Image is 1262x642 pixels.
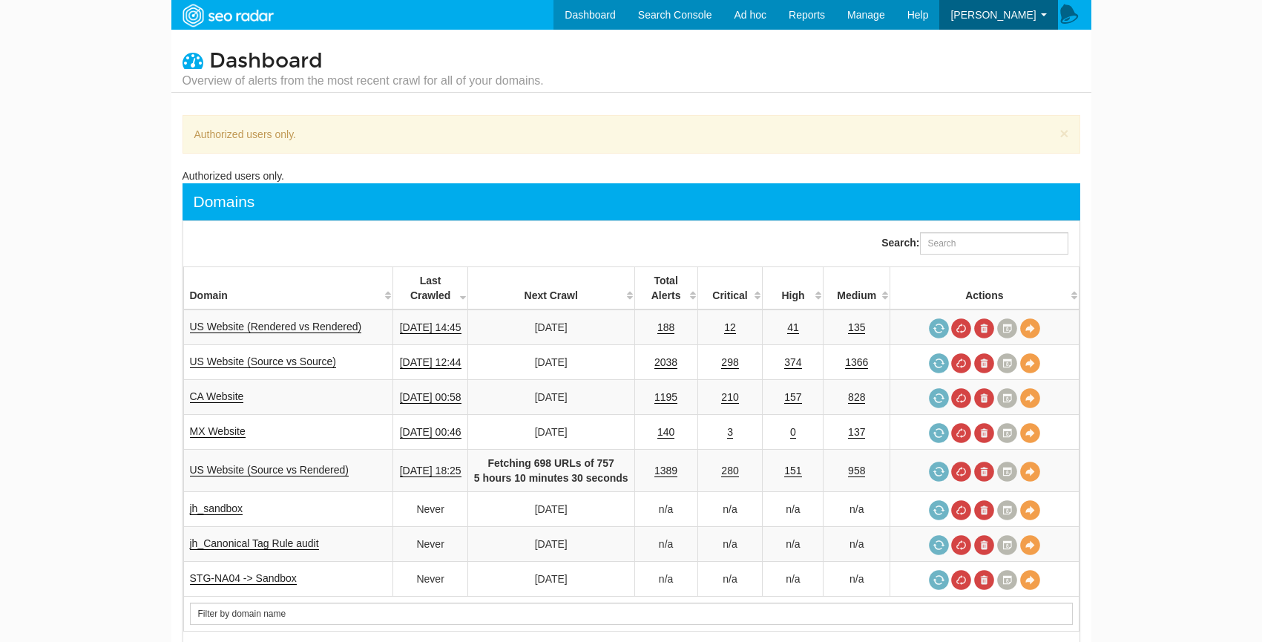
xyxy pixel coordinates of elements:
[190,464,349,476] a: US Website (Source vs Rendered)
[697,562,763,597] td: n/a
[190,603,1073,625] input: Search
[951,423,971,443] a: Cancel in-progress audit
[177,2,279,29] img: SEORadar
[824,492,890,527] td: n/a
[634,492,697,527] td: n/a
[634,527,697,562] td: n/a
[951,500,971,520] a: Cancel in-progress audit
[183,267,393,310] th: Domain: activate to sort column ascending
[920,232,1068,255] input: Search:
[194,191,255,213] div: Domains
[951,570,971,590] a: Cancel in-progress audit
[467,267,634,310] th: Next Crawl: activate to sort column descending
[467,415,634,450] td: [DATE]
[929,535,949,555] span: Request a crawl
[654,391,677,404] a: 1195
[634,562,697,597] td: n/a
[890,267,1079,310] th: Actions: activate to sort column ascending
[881,232,1068,255] label: Search:
[787,321,799,334] a: 41
[929,388,949,408] a: Request a crawl
[190,537,319,550] a: jh_Canonical Tag Rule audit
[393,527,467,562] td: Never
[848,391,865,404] a: 828
[474,457,628,484] strong: Fetching 698 URLs of 757 5 hours 10 minutes 30 seconds
[907,9,929,21] span: Help
[951,535,971,555] a: Cancel in-progress audit
[997,500,1017,520] a: Crawl History
[467,527,634,562] td: [DATE]
[190,390,244,403] a: CA Website
[657,321,674,334] a: 188
[997,423,1017,443] a: Crawl History
[393,267,467,310] th: Last Crawled: activate to sort column ascending
[654,356,677,369] a: 2038
[997,462,1017,482] a: Crawl History
[784,356,801,369] a: 374
[721,465,738,477] a: 280
[974,500,994,520] a: Delete most recent audit
[929,570,949,590] span: Request a crawl
[400,465,461,477] a: [DATE] 18:25
[974,388,994,408] a: Delete most recent audit
[1020,423,1040,443] a: View Domain Overview
[190,572,297,585] a: STG-NA04 -> Sandbox
[929,423,949,443] a: Request a crawl
[183,50,203,71] i: 
[190,356,336,368] a: US Website (Source vs Source)
[190,425,246,438] a: MX Website
[974,318,994,338] a: Delete most recent audit
[1020,570,1040,590] a: View Domain Overview
[997,353,1017,373] a: Crawl History
[400,356,461,369] a: [DATE] 12:44
[951,462,971,482] a: Cancel in-progress audit
[393,492,467,527] td: Never
[190,321,362,333] a: US Website (Rendered vs Rendered)
[721,356,738,369] a: 298
[974,353,994,373] a: Delete most recent audit
[763,492,824,527] td: n/a
[697,492,763,527] td: n/a
[763,562,824,597] td: n/a
[790,426,796,439] a: 0
[929,318,949,338] a: Request a crawl
[467,309,634,345] td: [DATE]
[848,426,865,439] a: 137
[784,465,801,477] a: 151
[1020,318,1040,338] a: View Domain Overview
[1059,125,1068,141] button: ×
[467,380,634,415] td: [DATE]
[974,535,994,555] a: Delete most recent audit
[824,527,890,562] td: n/a
[727,426,733,439] a: 3
[467,492,634,527] td: [DATE]
[929,462,949,482] a: Request a crawl
[1020,535,1040,555] a: View Domain Overview
[657,426,674,439] a: 140
[824,267,890,310] th: Medium: activate to sort column descending
[190,502,243,515] a: jh_sandbox
[697,527,763,562] td: n/a
[1020,388,1040,408] a: View Domain Overview
[848,465,865,477] a: 958
[393,562,467,597] td: Never
[789,9,825,21] span: Reports
[400,426,461,439] a: [DATE] 00:46
[974,423,994,443] a: Delete most recent audit
[951,388,971,408] a: Cancel in-progress audit
[183,115,1080,154] div: Authorized users only.
[183,73,544,89] small: Overview of alerts from the most recent crawl for all of your domains.
[784,391,801,404] a: 157
[724,321,736,334] a: 12
[974,462,994,482] a: Delete most recent audit
[638,9,712,21] span: Search Console
[763,527,824,562] td: n/a
[951,318,971,338] a: Cancel in-progress audit
[400,321,461,334] a: [DATE] 14:45
[1020,353,1040,373] a: View Domain Overview
[950,9,1036,21] span: [PERSON_NAME]
[848,321,865,334] a: 135
[997,388,1017,408] a: Crawl History
[467,345,634,380] td: [DATE]
[1020,462,1040,482] a: View Domain Overview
